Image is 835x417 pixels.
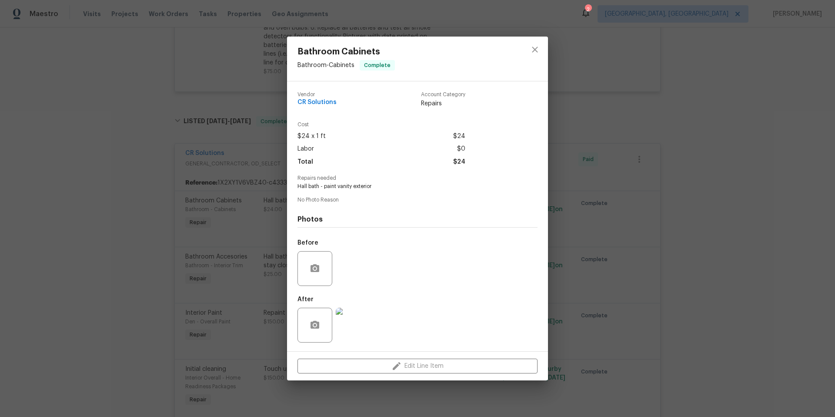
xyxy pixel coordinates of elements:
[297,197,538,203] span: No Photo Reason
[453,156,465,168] span: $24
[421,92,465,98] span: Account Category
[297,183,514,190] span: Hall bath - paint vanity exterior
[297,215,538,224] h4: Photos
[421,99,465,108] span: Repairs
[361,61,394,70] span: Complete
[297,47,395,57] span: Bathroom Cabinets
[297,62,354,68] span: Bathroom - Cabinets
[297,175,538,181] span: Repairs needed
[297,130,326,143] span: $24 x 1 ft
[297,296,314,303] h5: After
[297,99,337,106] span: CR Solutions
[585,5,591,14] div: 2
[524,39,545,60] button: close
[297,92,337,98] span: Vendor
[453,130,465,143] span: $24
[297,122,465,128] span: Cost
[297,240,318,246] h5: Before
[457,143,465,155] span: $0
[297,156,313,168] span: Total
[297,143,314,155] span: Labor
